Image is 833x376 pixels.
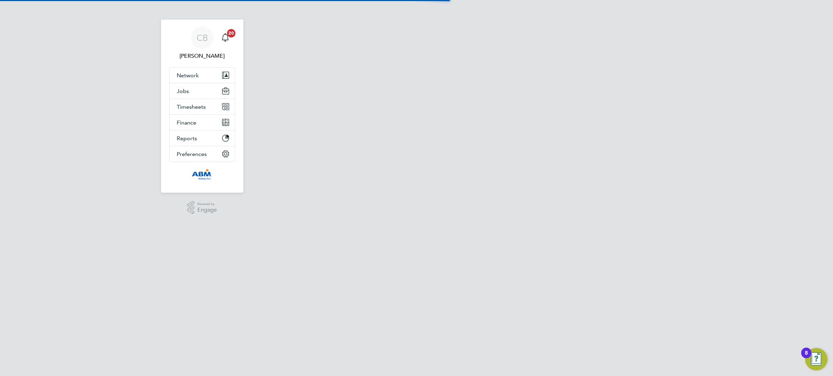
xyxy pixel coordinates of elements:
[177,135,197,142] span: Reports
[805,348,827,370] button: Open Resource Center, 8 new notifications
[177,151,207,157] span: Preferences
[170,68,235,83] button: Network
[192,169,212,180] img: abm1-logo-retina.png
[170,146,235,162] button: Preferences
[177,88,189,94] span: Jobs
[805,353,808,362] div: 8
[187,201,217,214] a: Powered byEngage
[170,99,235,114] button: Timesheets
[169,27,235,60] a: CB[PERSON_NAME]
[170,115,235,130] button: Finance
[227,29,235,37] span: 20
[197,207,217,213] span: Engage
[177,72,199,79] span: Network
[170,83,235,99] button: Jobs
[197,33,208,42] span: CB
[170,130,235,146] button: Reports
[169,52,235,60] span: Craig Bennett
[177,119,196,126] span: Finance
[169,169,235,180] a: Go to home page
[161,20,243,193] nav: Main navigation
[197,201,217,207] span: Powered by
[177,104,206,110] span: Timesheets
[218,27,232,49] a: 20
